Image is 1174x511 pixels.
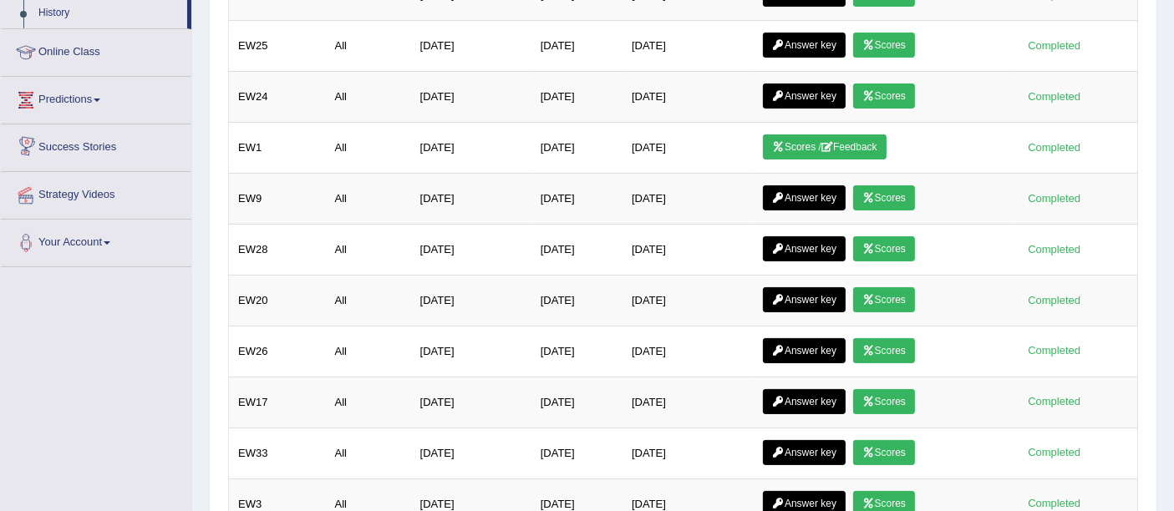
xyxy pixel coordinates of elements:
td: [DATE] [411,123,531,174]
a: Scores [853,389,915,414]
a: Answer key [763,185,846,210]
td: [DATE] [531,377,623,428]
a: Scores [853,185,915,210]
td: All [326,428,411,479]
a: Online Class [1,29,191,71]
td: [DATE] [531,326,623,377]
td: [DATE] [623,72,754,123]
td: EW24 [229,72,326,123]
td: EW17 [229,377,326,428]
td: [DATE] [531,174,623,225]
td: [DATE] [531,21,623,72]
td: [DATE] [623,428,754,479]
div: Completed [1022,444,1087,462]
div: Completed [1022,139,1087,156]
a: Predictions [1,77,191,119]
a: Scores /Feedback [763,134,887,159]
td: [DATE] [411,72,531,123]
a: Scores [853,338,915,363]
a: Scores [853,287,915,312]
td: EW25 [229,21,326,72]
a: Your Account [1,220,191,261]
a: Answer key [763,389,846,414]
a: Scores [853,83,915,109]
td: All [326,276,411,326]
div: Completed [1022,240,1087,258]
td: EW9 [229,174,326,225]
td: EW28 [229,225,326,276]
td: All [326,72,411,123]
div: Completed [1022,190,1087,207]
a: Scores [853,440,915,465]
td: All [326,326,411,377]
a: Success Stories [1,124,191,166]
td: All [326,225,411,276]
td: [DATE] [623,174,754,225]
div: Completed [1022,37,1087,54]
a: Answer key [763,83,846,109]
td: All [326,377,411,428]
div: Completed [1022,342,1087,360]
td: [DATE] [411,377,531,428]
td: EW20 [229,276,326,326]
td: [DATE] [411,428,531,479]
a: Answer key [763,33,846,58]
td: All [326,21,411,72]
td: [DATE] [411,21,531,72]
div: Completed [1022,291,1087,309]
td: [DATE] [623,21,754,72]
a: Answer key [763,338,846,363]
td: [DATE] [531,225,623,276]
a: Answer key [763,440,846,465]
td: All [326,174,411,225]
a: Strategy Videos [1,172,191,214]
td: [DATE] [623,326,754,377]
td: [DATE] [623,276,754,326]
a: Scores [853,236,915,261]
td: [DATE] [531,123,623,174]
td: [DATE] [531,428,623,479]
td: [DATE] [623,225,754,276]
td: [DATE] [531,72,623,123]
td: [DATE] [411,326,531,377]
td: EW1 [229,123,326,174]
td: EW26 [229,326,326,377]
td: [DATE] [623,123,754,174]
td: [DATE] [623,377,754,428]
a: Answer key [763,236,846,261]
td: [DATE] [411,174,531,225]
div: Completed [1022,393,1087,411]
a: Answer key [763,287,846,312]
td: All [326,123,411,174]
td: [DATE] [411,276,531,326]
td: EW33 [229,428,326,479]
a: Scores [853,33,915,58]
div: Completed [1022,88,1087,105]
td: [DATE] [531,276,623,326]
td: [DATE] [411,225,531,276]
